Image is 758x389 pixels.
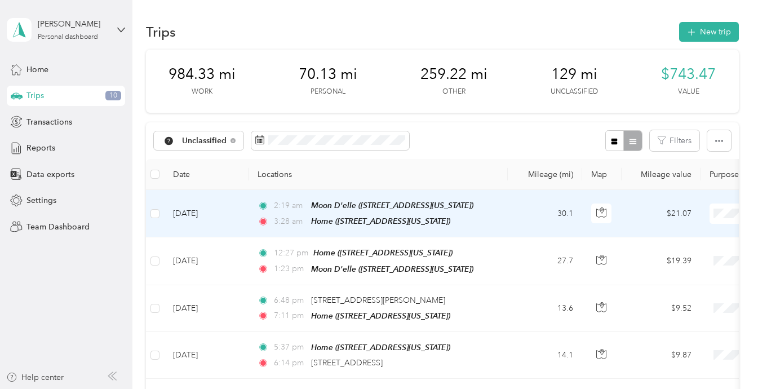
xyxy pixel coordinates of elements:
p: Work [192,87,212,97]
span: Data exports [26,169,74,180]
td: 14.1 [508,332,582,379]
td: [DATE] [164,190,249,237]
span: 70.13 mi [299,65,357,83]
td: 13.6 [508,285,582,332]
th: Date [164,159,249,190]
td: [DATE] [164,285,249,332]
span: 10 [105,91,121,101]
p: Unclassified [551,87,598,97]
span: $743.47 [661,65,716,83]
td: $21.07 [622,190,701,237]
th: Mileage value [622,159,701,190]
div: [PERSON_NAME] [38,18,108,30]
span: Moon D'elle ([STREET_ADDRESS][US_STATE]) [311,264,473,273]
td: [DATE] [164,332,249,379]
span: 129 mi [551,65,597,83]
span: Team Dashboard [26,221,90,233]
td: [DATE] [164,237,249,285]
span: 6:14 pm [274,357,306,369]
span: [STREET_ADDRESS][PERSON_NAME] [311,295,445,305]
button: New trip [679,22,739,42]
span: Home ([STREET_ADDRESS][US_STATE]) [313,248,453,257]
p: Other [442,87,466,97]
span: Home [26,64,48,76]
th: Locations [249,159,508,190]
td: 27.7 [508,237,582,285]
span: 259.22 mi [420,65,487,83]
button: Filters [650,130,699,151]
span: Reports [26,142,55,154]
span: Transactions [26,116,72,128]
span: Trips [26,90,44,101]
span: Settings [26,194,56,206]
span: [STREET_ADDRESS] [311,358,383,368]
span: 984.33 mi [169,65,236,83]
span: Home ([STREET_ADDRESS][US_STATE]) [311,311,450,320]
th: Map [582,159,622,190]
span: 2:19 am [274,200,306,212]
h1: Trips [146,26,176,38]
span: Moon D'elle ([STREET_ADDRESS][US_STATE]) [311,201,473,210]
span: Unclassified [182,137,227,145]
iframe: Everlance-gr Chat Button Frame [695,326,758,389]
span: 12:27 pm [274,247,308,259]
div: Personal dashboard [38,34,98,41]
span: 7:11 pm [274,310,306,322]
th: Mileage (mi) [508,159,582,190]
p: Personal [311,87,345,97]
span: 6:48 pm [274,294,306,307]
span: 5:37 pm [274,341,306,353]
button: Help center [6,372,64,383]
span: 3:28 am [274,215,306,228]
span: 1:23 pm [274,263,306,275]
td: 30.1 [508,190,582,237]
span: Home ([STREET_ADDRESS][US_STATE]) [311,216,450,226]
span: Home ([STREET_ADDRESS][US_STATE]) [311,343,450,352]
p: Value [678,87,699,97]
